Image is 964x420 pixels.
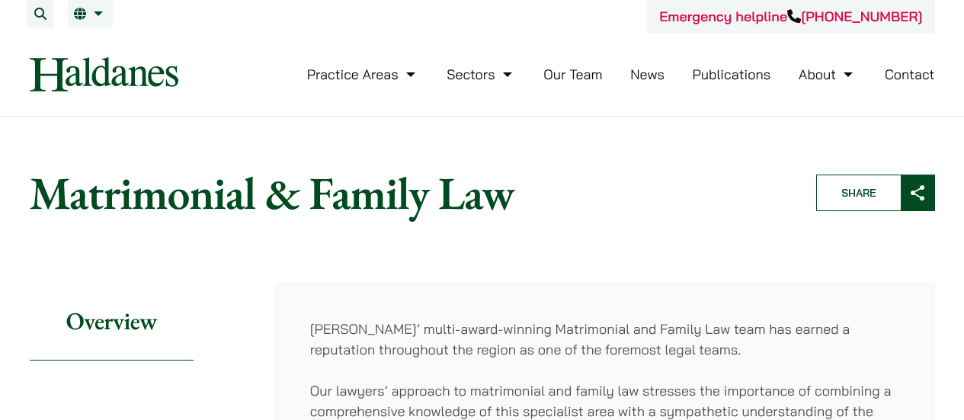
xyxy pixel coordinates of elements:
[659,8,922,25] a: Emergency helpline[PHONE_NUMBER]
[30,57,178,91] img: Logo of Haldanes
[30,165,790,220] h1: Matrimonial & Family Law
[30,282,194,361] h2: Overview
[630,66,665,83] a: News
[817,175,901,210] span: Share
[816,175,935,211] button: Share
[307,66,419,83] a: Practice Areas
[447,66,515,83] a: Sectors
[74,8,107,20] a: EN
[310,319,898,360] p: [PERSON_NAME]’ multi-award-winning Matrimonial and Family Law team has earned a reputation throug...
[693,66,771,83] a: Publications
[885,66,935,83] a: Contact
[799,66,857,83] a: About
[543,66,602,83] a: Our Team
